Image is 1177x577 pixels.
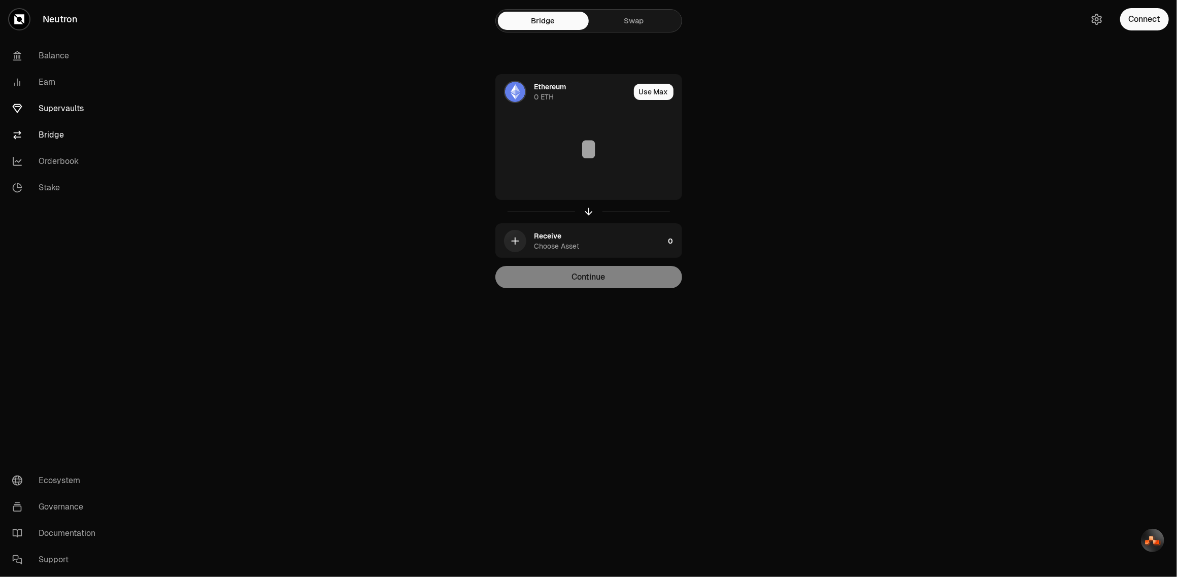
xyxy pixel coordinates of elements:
a: Balance [4,43,110,69]
div: ReceiveChoose Asset [496,224,664,258]
a: Governance [4,494,110,520]
a: Ecosystem [4,467,110,494]
a: Documentation [4,520,110,547]
div: Ethereum [534,82,566,92]
button: Use Max [634,84,674,100]
img: svg+xml,%3Csvg%20xmlns%3D%22http%3A%2F%2Fwww.w3.org%2F2000%2Fsvg%22%20width%3D%2233%22%20height%3... [1145,535,1161,546]
button: ReceiveChoose Asset0 [496,224,682,258]
a: Stake [4,175,110,201]
a: Swap [589,12,680,30]
div: 0 [668,224,682,258]
a: Earn [4,69,110,95]
a: Orderbook [4,148,110,175]
img: ETH Logo [505,82,525,102]
a: Support [4,547,110,573]
a: Bridge [498,12,589,30]
div: 0 ETH [534,92,554,102]
a: Bridge [4,122,110,148]
div: Choose Asset [534,241,580,251]
a: Supervaults [4,95,110,122]
div: Receive [534,231,562,241]
div: ETH LogoEthereum0 ETH [496,75,630,109]
button: Connect [1120,8,1169,30]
